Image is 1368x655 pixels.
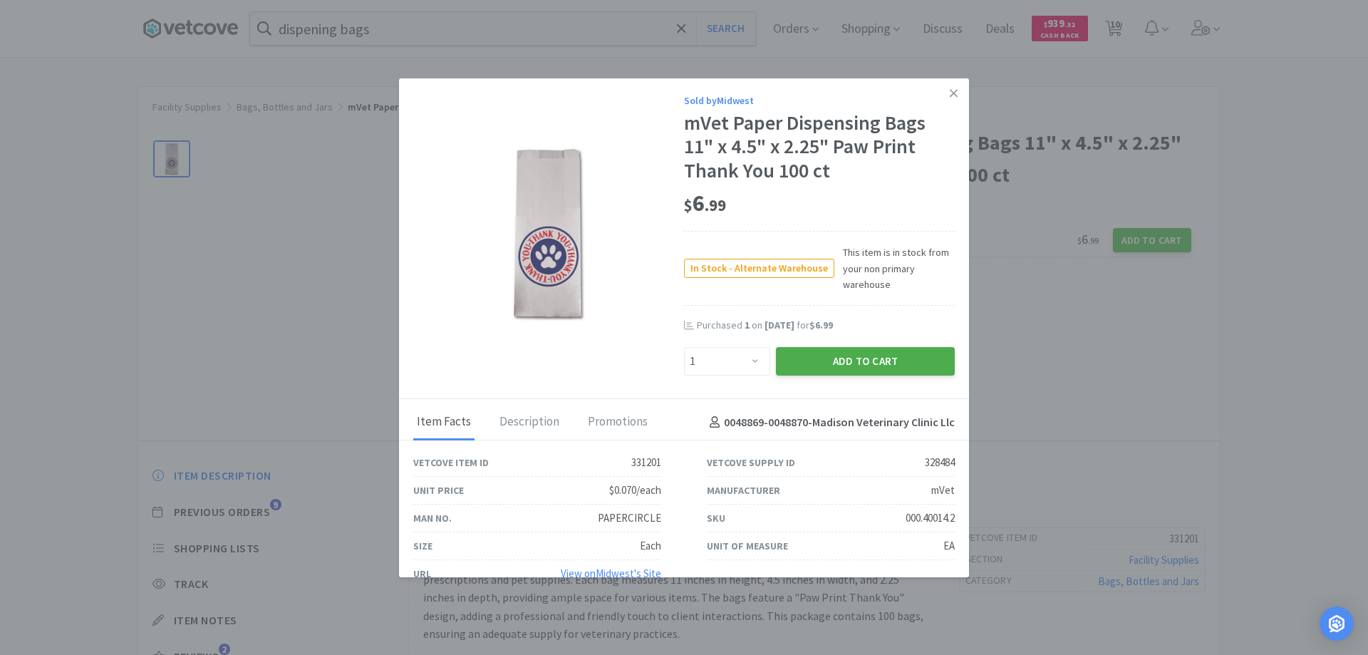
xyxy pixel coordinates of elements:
h4: 0048869-0048870 - Madison Veterinary Clinic Llc [704,413,955,432]
span: . 99 [705,195,726,215]
span: This item is in stock from your non primary warehouse [834,244,955,292]
img: 353e502178df444e9e4392698c474edf_328484.jpeg [456,141,641,326]
a: View onMidwest's Site [561,567,661,580]
div: Purchased on for [697,319,955,333]
div: Unit of Measure [707,538,788,554]
div: 331201 [631,454,661,471]
div: SKU [707,510,725,526]
div: $0.070/each [609,482,661,499]
div: 328484 [925,454,955,471]
span: 6 [684,189,726,217]
div: Sold by Midwest [684,93,955,108]
div: PAPERCIRCLE [598,510,661,527]
div: Size [413,538,432,554]
div: Item Facts [413,405,475,440]
span: 1 [745,319,750,331]
span: [DATE] [765,319,794,331]
span: In Stock - Alternate Warehouse [685,259,834,277]
span: $6.99 [809,319,833,331]
div: Manufacturer [707,483,780,498]
div: Unit Price [413,483,464,498]
div: Man No. [413,510,452,526]
span: $ [684,195,693,215]
div: 000.40014.2 [906,510,955,527]
div: mVet Paper Dispensing Bags 11" x 4.5" x 2.25" Paw Print Thank You 100 ct [684,111,955,183]
div: URL [413,566,431,582]
div: mVet [931,482,955,499]
div: Promotions [584,405,651,440]
div: EA [943,537,955,555]
div: Description [496,405,563,440]
div: Open Intercom Messenger [1320,607,1354,641]
div: Vetcove Item ID [413,455,489,470]
div: Each [640,537,661,555]
button: Add to Cart [776,347,955,376]
div: Vetcove Supply ID [707,455,795,470]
